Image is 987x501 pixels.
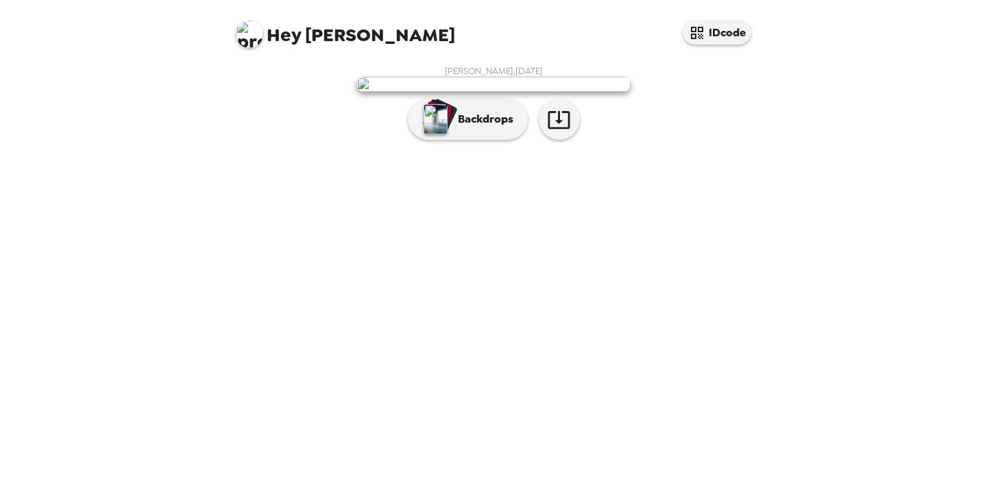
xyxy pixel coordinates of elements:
p: Backdrops [451,111,513,127]
img: user [356,77,631,92]
span: Hey [267,23,301,47]
button: IDcode [683,21,751,45]
span: [PERSON_NAME] , [DATE] [445,65,543,77]
button: Backdrops [408,99,528,140]
span: [PERSON_NAME] [236,14,455,45]
img: profile pic [236,21,263,48]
